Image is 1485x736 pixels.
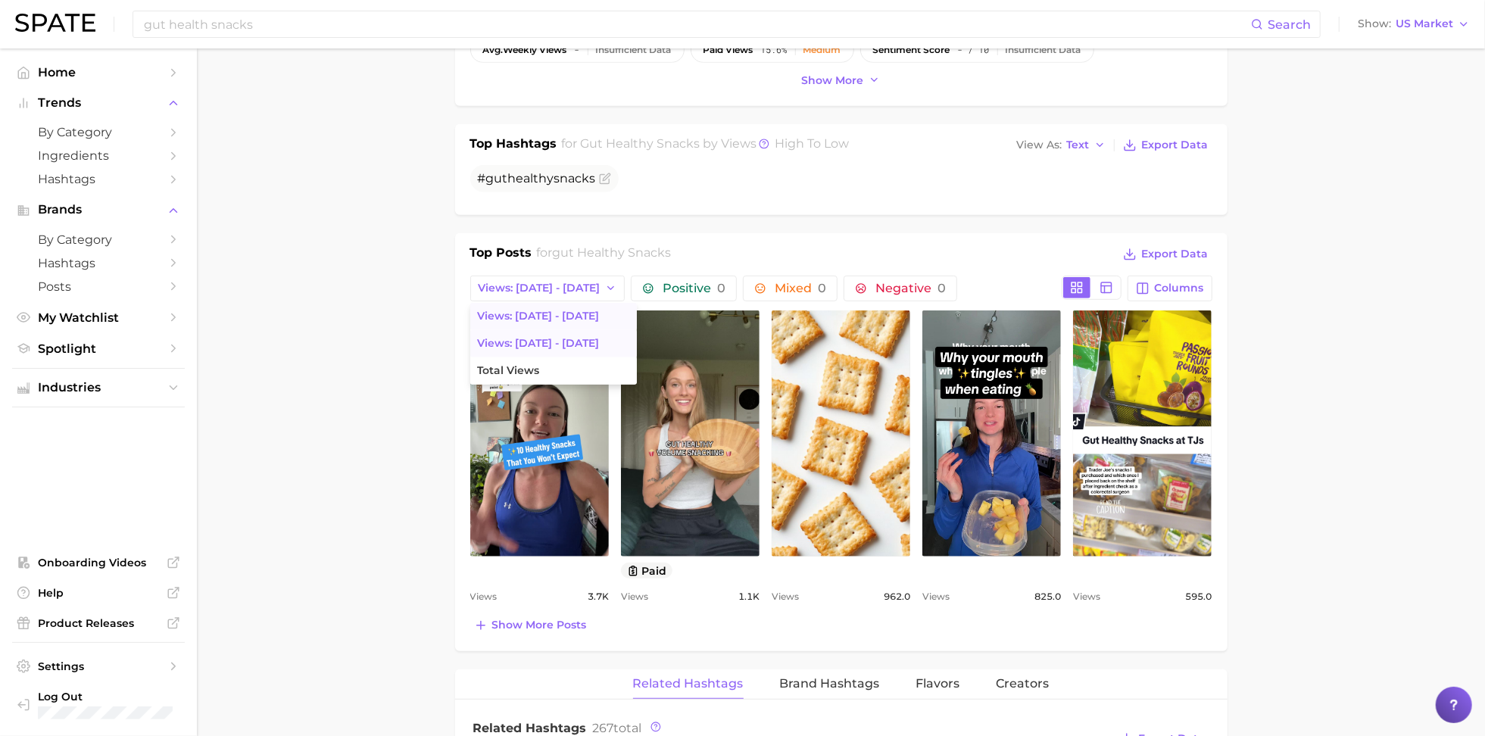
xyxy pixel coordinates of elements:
[873,45,950,55] span: sentiment score
[875,282,946,295] span: Negative
[38,690,186,703] span: Log Out
[38,310,159,325] span: My Watchlist
[1358,20,1391,28] span: Show
[142,11,1251,37] input: Search here for a brand, industry, or ingredient
[12,685,185,724] a: Log out. Currently logged in with e-mail spolansky@diginsights.com.
[12,376,185,399] button: Industries
[12,582,185,604] a: Help
[38,660,159,673] span: Settings
[860,37,1094,63] button: sentiment score- / 10Insufficient Data
[916,677,960,691] span: Flavors
[470,588,498,606] span: Views
[593,721,614,735] span: 267
[1119,135,1212,156] button: Export Data
[738,588,760,606] span: 1.1k
[1034,588,1061,606] span: 825.0
[997,677,1050,691] span: Creators
[1142,139,1209,151] span: Export Data
[1017,141,1062,149] span: View As
[478,337,600,350] span: Views: [DATE] - [DATE]
[38,148,159,163] span: Ingredients
[691,37,854,63] button: paid views15.6%Medium
[479,282,601,295] span: Views: [DATE] - [DATE]
[38,256,159,270] span: Hashtags
[12,61,185,84] a: Home
[12,198,185,221] button: Brands
[818,281,826,295] span: 0
[478,310,600,323] span: Views: [DATE] - [DATE]
[478,171,596,186] span: #
[12,251,185,275] a: Hashtags
[1142,248,1209,260] span: Export Data
[12,120,185,144] a: by Category
[12,275,185,298] a: Posts
[12,551,185,574] a: Onboarding Videos
[38,341,159,356] span: Spotlight
[483,45,567,55] span: weekly views
[575,45,580,55] span: -
[803,45,841,55] div: Medium
[958,45,990,55] span: - / 10
[593,721,642,735] span: total
[470,37,685,63] button: avg.weekly views-Insufficient Data
[38,586,159,600] span: Help
[12,337,185,360] a: Spotlight
[12,144,185,167] a: Ingredients
[798,70,884,91] button: Show more
[12,612,185,635] a: Product Releases
[1119,244,1212,265] button: Export Data
[802,74,864,87] span: Show more
[552,245,671,260] span: gut healthy snacks
[561,135,849,156] h2: for by Views
[1354,14,1474,34] button: ShowUS Market
[508,171,554,186] span: healthy
[536,244,671,267] h2: for
[12,167,185,191] a: Hashtags
[704,45,753,55] span: paid views
[15,14,95,32] img: SPATE
[780,677,880,691] span: Brand Hashtags
[633,677,744,691] span: Related Hashtags
[473,721,587,735] span: Related Hashtags
[12,655,185,678] a: Settings
[596,45,672,55] div: Insufficient Data
[621,588,648,606] span: Views
[478,364,540,377] span: Total Views
[483,44,504,55] abbr: average
[1396,20,1453,28] span: US Market
[38,203,159,217] span: Brands
[717,281,725,295] span: 0
[38,556,159,569] span: Onboarding Videos
[1185,588,1212,606] span: 595.0
[588,588,609,606] span: 3.7k
[38,172,159,186] span: Hashtags
[38,616,159,630] span: Product Releases
[12,92,185,114] button: Trends
[470,276,626,301] button: Views: [DATE] - [DATE]
[486,171,508,186] span: gut
[470,615,591,636] button: Show more posts
[1128,276,1212,301] button: Columns
[12,228,185,251] a: by Category
[580,136,700,151] span: gut healthy snacks
[38,381,159,395] span: Industries
[38,232,159,247] span: by Category
[470,244,532,267] h1: Top Posts
[1155,282,1204,295] span: Columns
[1073,588,1100,606] span: Views
[922,588,950,606] span: Views
[937,281,946,295] span: 0
[38,65,159,80] span: Home
[621,563,673,579] button: paid
[470,303,637,385] ul: Views: [DATE] - [DATE]
[761,45,788,55] span: 15.6%
[663,282,725,295] span: Positive
[775,282,826,295] span: Mixed
[38,125,159,139] span: by Category
[772,588,799,606] span: Views
[492,619,587,632] span: Show more posts
[1006,45,1081,55] div: Insufficient Data
[38,279,159,294] span: Posts
[1268,17,1311,32] span: Search
[599,173,611,185] button: Flag as miscategorized or irrelevant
